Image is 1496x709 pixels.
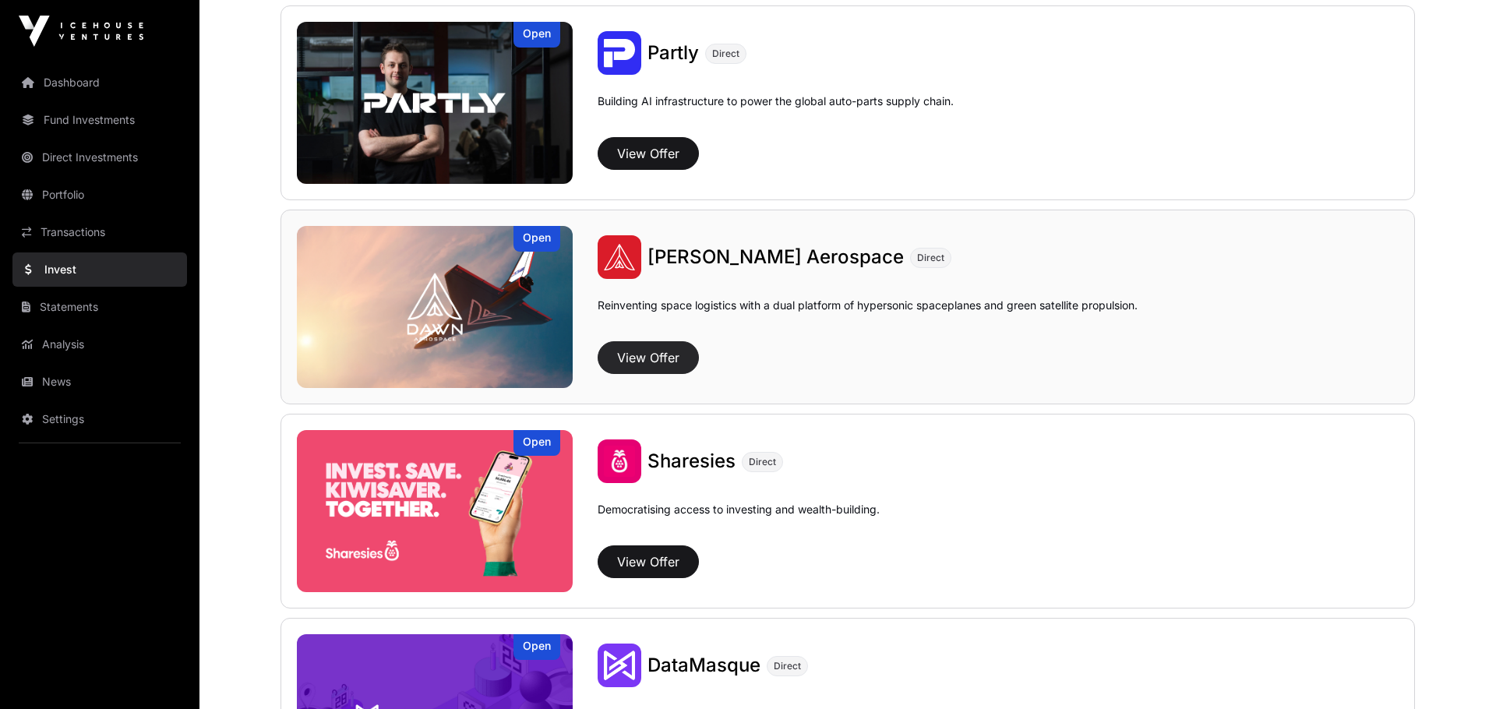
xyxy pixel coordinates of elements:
img: Dawn Aerospace [598,235,641,279]
img: Icehouse Ventures Logo [19,16,143,47]
a: News [12,365,187,399]
button: View Offer [598,545,699,578]
span: Partly [647,41,699,64]
span: DataMasque [647,654,760,676]
img: Sharesies [297,430,573,592]
a: SharesiesOpen [297,430,573,592]
img: Partly [598,31,641,75]
span: Direct [774,660,801,672]
a: [PERSON_NAME] Aerospace [647,245,904,270]
span: Sharesies [647,450,736,472]
div: Open [513,430,560,456]
div: Open [513,22,560,48]
img: DataMasque [598,644,641,687]
img: Partly [297,22,573,184]
a: Sharesies [647,449,736,474]
a: Statements [12,290,187,324]
span: Direct [749,456,776,468]
a: Dashboard [12,65,187,100]
a: Transactions [12,215,187,249]
img: Dawn Aerospace [297,226,573,388]
p: Building AI infrastructure to power the global auto-parts supply chain. [598,93,954,131]
span: [PERSON_NAME] Aerospace [647,245,904,268]
div: Open [513,226,560,252]
a: DataMasque [647,653,760,678]
a: PartlyOpen [297,22,573,184]
button: View Offer [598,341,699,374]
a: Direct Investments [12,140,187,175]
button: View Offer [598,137,699,170]
img: Sharesies [598,439,641,483]
span: Direct [712,48,739,60]
a: Settings [12,402,187,436]
p: Reinventing space logistics with a dual platform of hypersonic spaceplanes and green satellite pr... [598,298,1138,335]
p: Democratising access to investing and wealth-building. [598,502,880,539]
div: Open [513,634,560,660]
a: Analysis [12,327,187,362]
a: Portfolio [12,178,187,212]
span: Direct [917,252,944,264]
a: Partly [647,41,699,65]
iframe: Chat Widget [1418,634,1496,709]
a: Invest [12,252,187,287]
a: Fund Investments [12,103,187,137]
a: Dawn AerospaceOpen [297,226,573,388]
